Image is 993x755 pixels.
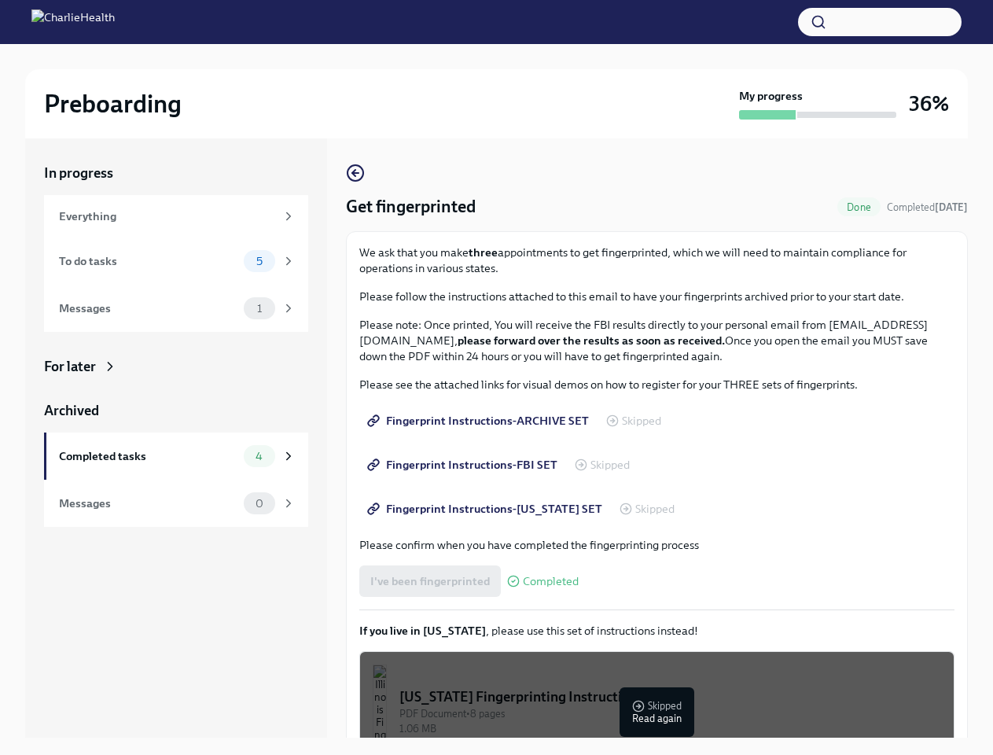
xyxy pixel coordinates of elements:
h2: Preboarding [44,88,182,120]
div: For later [44,357,96,376]
strong: My progress [739,88,803,104]
span: Completed [887,201,968,213]
div: Everything [59,208,275,225]
a: Messages0 [44,480,308,527]
strong: If you live in [US_STATE] [359,624,486,638]
span: 4 [246,451,272,462]
h3: 36% [909,90,949,118]
p: Please confirm when you have completed the fingerprinting process [359,537,954,553]
img: CharlieHealth [31,9,115,35]
span: 0 [246,498,273,510]
a: Fingerprint Instructions-FBI SET [359,449,568,481]
span: Skipped [635,503,675,515]
span: Fingerprint Instructions-ARCHIVE SET [370,413,589,429]
p: Please note: Once printed, You will receive the FBI results directly to your personal email from ... [359,317,954,364]
div: Messages [59,495,237,512]
a: Completed tasks4 [44,433,308,480]
a: For later [44,357,308,376]
span: Skipped [622,415,661,427]
p: Please see the attached links for visual demos on how to register for your THREE sets of fingerpr... [359,377,954,392]
a: To do tasks5 [44,238,308,285]
div: [US_STATE] Fingerprinting Instructions [399,687,941,706]
p: Please follow the instructions attached to this email to have your fingerprints archived prior to... [359,289,954,304]
div: Completed tasks [59,447,237,465]
a: Everything [44,195,308,238]
span: 1 [248,303,271,315]
span: Completed [523,576,579,587]
span: Skipped [590,459,630,471]
p: We ask that you make appointments to get fingerprinted, which we will need to maintain compliance... [359,245,954,276]
strong: [DATE] [935,201,968,213]
div: Messages [59,300,237,317]
div: 1.06 MB [399,721,941,736]
span: Done [837,201,881,213]
div: PDF Document • 8 pages [399,706,941,721]
span: October 8th, 2025 13:54 [887,200,968,215]
a: Fingerprint Instructions-[US_STATE] SET [359,493,613,525]
a: Archived [44,401,308,420]
a: In progress [44,164,308,182]
p: , please use this set of instructions instead! [359,623,954,639]
strong: please forward over the results as soon as received. [458,333,725,348]
h4: Get fingerprinted [346,195,476,219]
span: Fingerprint Instructions-[US_STATE] SET [370,501,602,517]
a: Messages1 [44,285,308,332]
span: 5 [247,256,272,267]
span: Fingerprint Instructions-FBI SET [370,457,557,473]
div: To do tasks [59,252,237,270]
strong: three [469,245,498,260]
a: Fingerprint Instructions-ARCHIVE SET [359,405,600,436]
